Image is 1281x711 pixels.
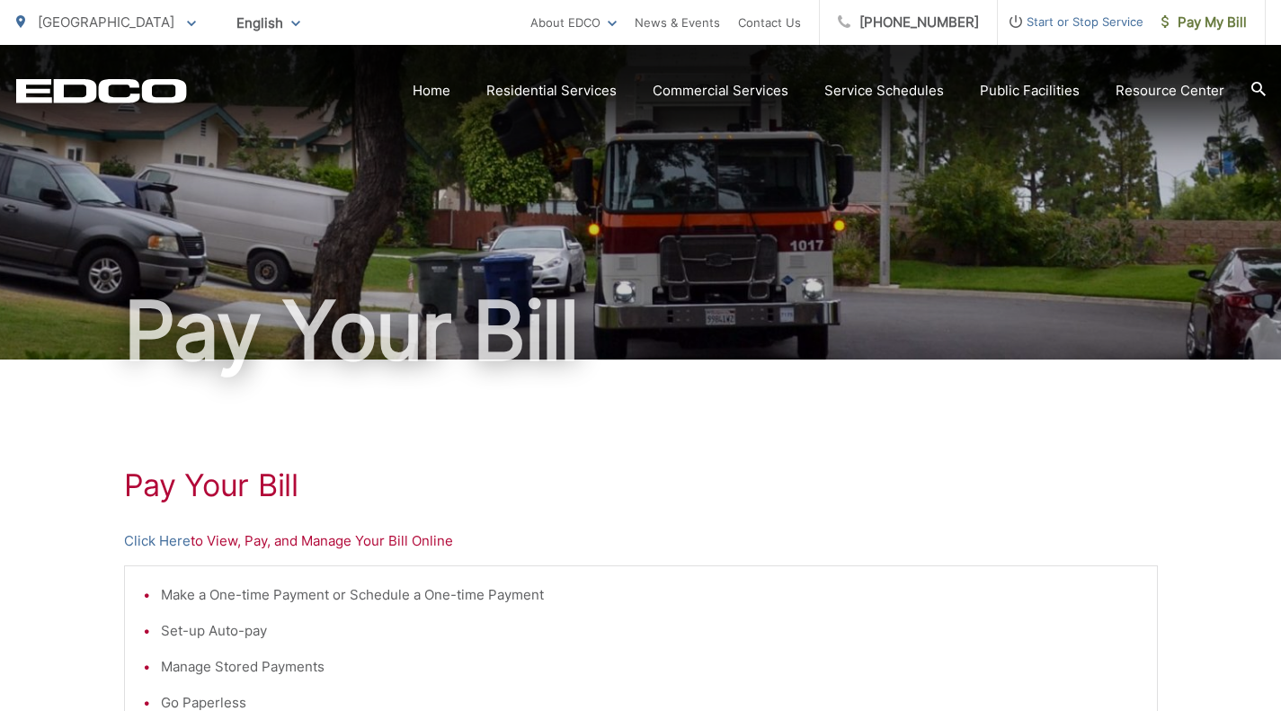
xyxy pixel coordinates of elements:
[635,12,720,33] a: News & Events
[738,12,801,33] a: Contact Us
[16,286,1266,376] h1: Pay Your Bill
[161,620,1139,642] li: Set-up Auto-pay
[413,80,450,102] a: Home
[38,13,174,31] span: [GEOGRAPHIC_DATA]
[653,80,788,102] a: Commercial Services
[824,80,944,102] a: Service Schedules
[124,467,1158,503] h1: Pay Your Bill
[16,78,187,103] a: EDCD logo. Return to the homepage.
[486,80,617,102] a: Residential Services
[223,7,314,39] span: English
[124,530,1158,552] p: to View, Pay, and Manage Your Bill Online
[124,530,191,552] a: Click Here
[161,584,1139,606] li: Make a One-time Payment or Schedule a One-time Payment
[161,656,1139,678] li: Manage Stored Payments
[1116,80,1224,102] a: Resource Center
[980,80,1080,102] a: Public Facilities
[1161,12,1247,33] span: Pay My Bill
[530,12,617,33] a: About EDCO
